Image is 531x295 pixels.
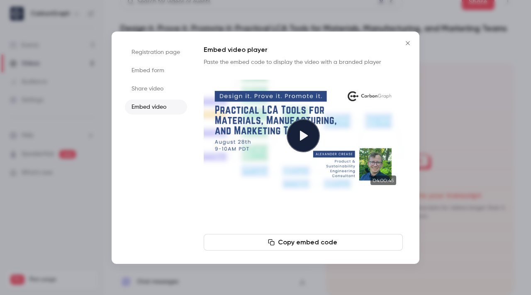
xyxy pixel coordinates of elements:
[125,81,187,96] li: Share video
[204,58,403,66] p: Paste the embed code to display the video with a branded player
[125,100,187,115] li: Embed video
[204,45,403,55] h1: Embed video player
[399,35,416,51] button: Close
[370,176,396,185] time: 04:00:45
[204,80,403,192] section: Cover
[287,119,320,152] button: Play video
[125,63,187,78] li: Embed form
[204,234,403,251] button: Copy embed code
[125,45,187,60] li: Registration page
